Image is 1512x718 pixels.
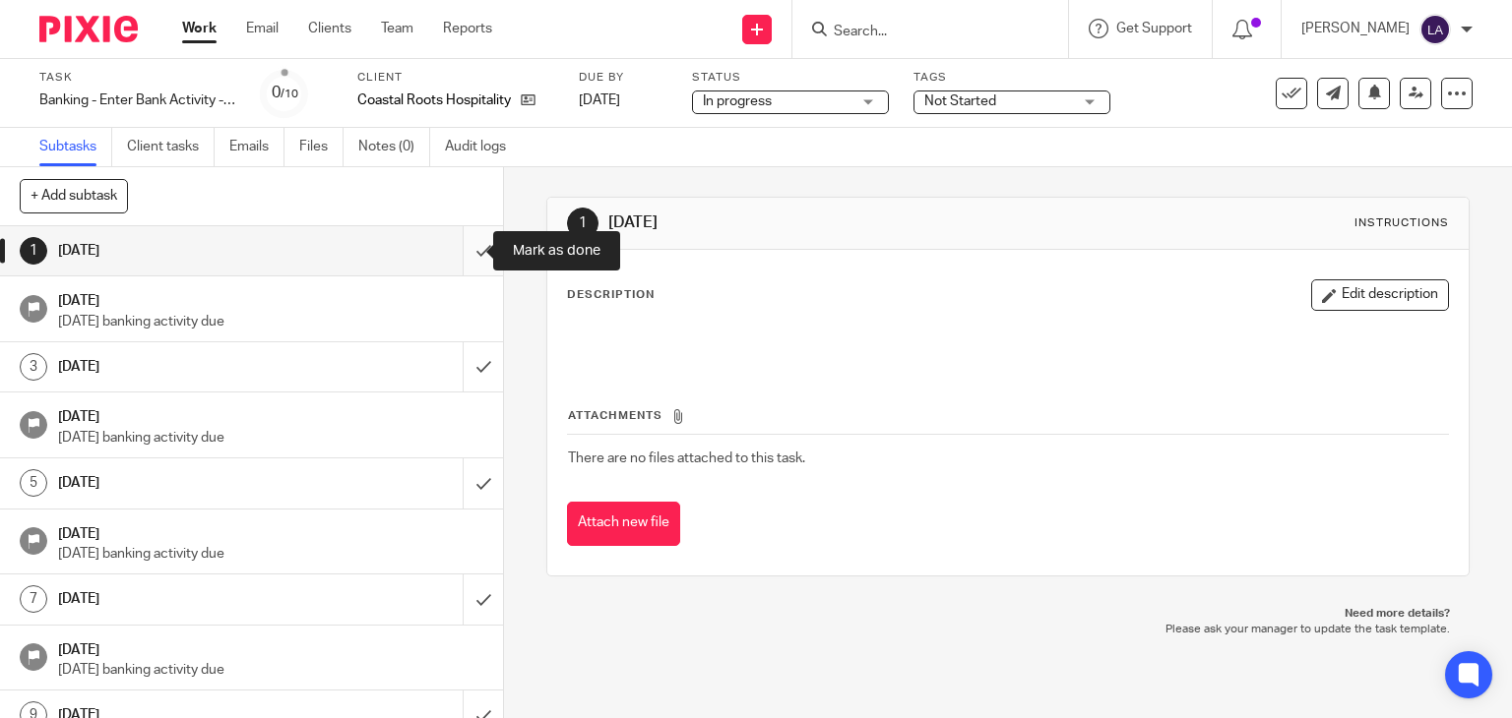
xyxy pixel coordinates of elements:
h1: [DATE] [58,402,483,427]
small: /10 [281,89,298,99]
p: [DATE] banking activity due [58,660,483,680]
p: [PERSON_NAME] [1301,19,1410,38]
div: 7 [20,585,47,613]
label: Task [39,70,236,86]
span: In progress [703,94,772,108]
label: Due by [579,70,667,86]
a: Audit logs [445,128,521,166]
label: Client [357,70,554,86]
div: Banking - Enter Bank Activity - week 34 [39,90,236,110]
p: Please ask your manager to update the task template. [566,622,1451,637]
p: Coastal Roots Hospitality [357,90,511,110]
div: 0 [272,82,298,104]
span: Not Started [924,94,996,108]
img: svg%3E [1419,14,1451,45]
span: [DATE] [579,93,620,107]
p: Need more details? [566,606,1451,622]
input: Search [832,24,1009,41]
label: Status [692,70,889,86]
div: 1 [567,208,598,239]
h1: [DATE] [58,584,315,614]
h1: [DATE] [58,286,483,311]
h1: [DATE] [608,212,1049,233]
p: Description [567,287,655,303]
button: + Add subtask [20,179,128,212]
a: Clients [308,19,351,38]
a: Notes (0) [358,128,430,166]
span: Get Support [1116,22,1192,35]
a: Subtasks [39,128,112,166]
div: 3 [20,353,47,381]
a: Emails [229,128,284,166]
a: Email [246,19,279,38]
a: Client tasks [127,128,215,166]
a: Reports [443,19,492,38]
div: 5 [20,469,47,497]
h1: [DATE] [58,352,315,382]
p: [DATE] banking activity due [58,544,483,564]
a: Work [182,19,217,38]
h1: [DATE] [58,468,315,498]
button: Edit description [1311,279,1449,311]
h1: [DATE] [58,519,483,544]
label: Tags [913,70,1110,86]
p: [DATE] banking activity due [58,428,483,448]
h1: [DATE] [58,236,315,266]
span: There are no files attached to this task. [568,451,805,465]
p: [DATE] banking activity due [58,312,483,331]
button: Attach new file [567,502,680,546]
a: Files [299,128,344,166]
h1: [DATE] [58,635,483,660]
div: Instructions [1354,215,1449,231]
a: Team [381,19,413,38]
div: 1 [20,237,47,265]
span: Attachments [568,410,662,421]
img: Pixie [39,16,138,42]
